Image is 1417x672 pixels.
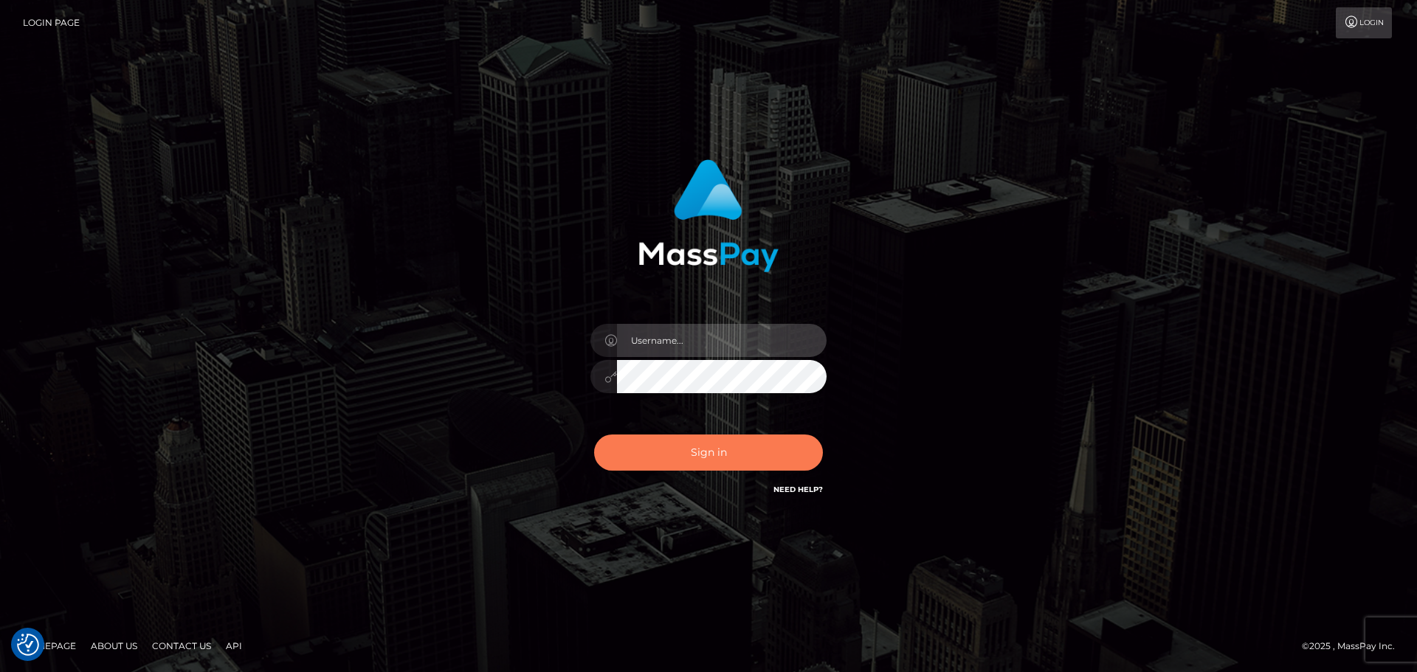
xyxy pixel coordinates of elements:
a: API [220,634,248,657]
div: © 2025 , MassPay Inc. [1302,638,1406,654]
a: Contact Us [146,634,217,657]
img: MassPay Login [638,159,779,272]
img: Revisit consent button [17,634,39,656]
a: Homepage [16,634,82,657]
a: Login Page [23,7,80,38]
a: Login [1336,7,1392,38]
button: Consent Preferences [17,634,39,656]
button: Sign in [594,434,823,471]
input: Username... [617,324,827,357]
a: Need Help? [773,485,823,494]
a: About Us [85,634,143,657]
